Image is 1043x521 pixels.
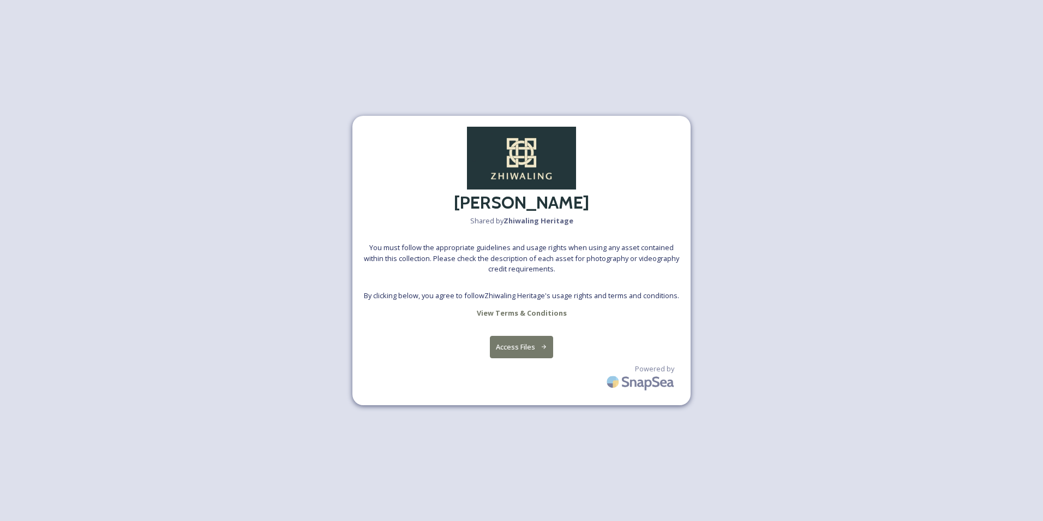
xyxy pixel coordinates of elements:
[470,216,573,226] span: Shared by
[477,306,567,319] a: View Terms & Conditions
[477,308,567,318] strong: View Terms & Conditions
[490,336,554,358] button: Access Files
[603,369,680,395] img: SnapSea Logo
[363,242,680,274] span: You must follow the appropriate guidelines and usage rights when using any asset contained within...
[454,190,589,216] h2: [PERSON_NAME]
[364,291,679,301] span: By clicking below, you agree to follow Zhiwaling Heritage 's usage rights and terms and conditions.
[503,216,573,226] strong: Zhiwaling Heritage
[635,364,674,374] span: Powered by
[467,127,576,190] img: Screenshot%202025-04-29%20at%2011.04.11.png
